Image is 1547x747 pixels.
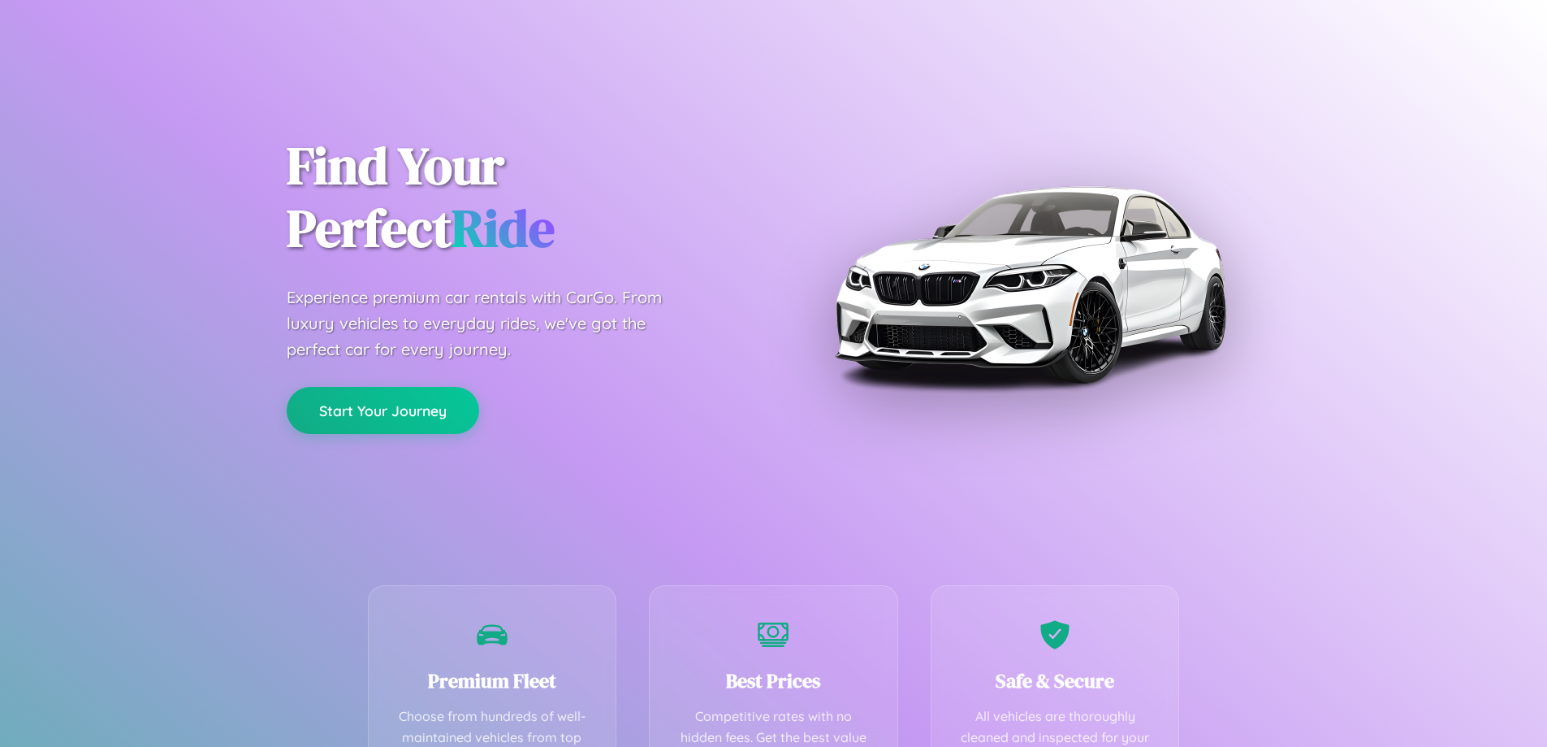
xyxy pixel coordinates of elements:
[287,135,750,260] h1: Find Your Perfect
[287,284,693,363] p: Experience premium car rentals with CarGo. From luxury vehicles to everyday rides, we've got the ...
[674,667,873,694] h3: Best Prices
[287,387,479,434] button: Start Your Journey
[393,667,592,694] h3: Premium Fleet
[452,193,555,263] span: Ride
[827,81,1233,488] img: Premium BMW car rental vehicle
[956,667,1155,694] h3: Safe & Secure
